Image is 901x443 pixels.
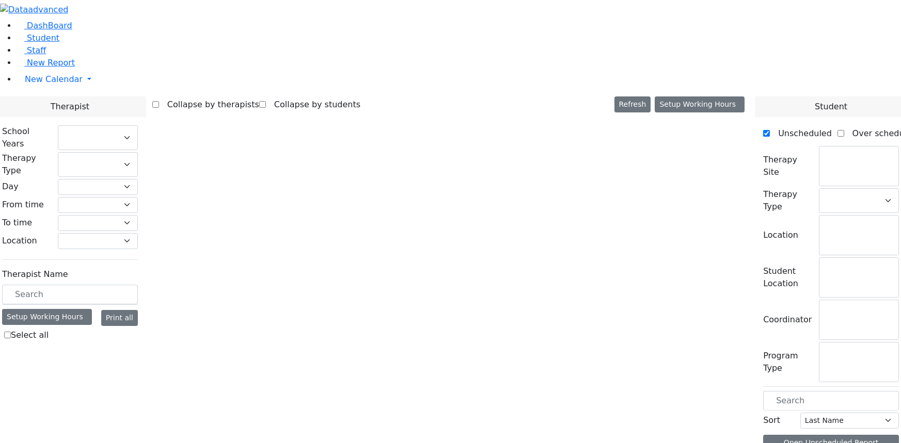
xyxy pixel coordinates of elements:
[2,235,37,247] label: Location
[763,391,899,411] input: Search
[2,181,19,193] label: Day
[27,21,72,30] span: DashBoard
[159,96,259,113] label: Collapse by therapists
[27,58,75,68] span: New Report
[17,45,46,55] a: Staff
[763,414,780,426] label: Sort
[815,101,847,113] span: Student
[25,74,83,84] span: New Calendar
[2,152,52,177] label: Therapy Type
[2,268,68,281] label: Therapist Name
[770,125,832,142] label: Unscheduled
[763,188,813,213] label: Therapy Type
[17,69,901,90] a: New Calendar
[2,217,32,229] label: To time
[266,96,360,113] label: Collapse by students
[614,96,651,112] button: Refresh
[27,33,59,43] span: Student
[763,154,813,178] label: Therapy Site
[763,314,812,326] label: Coordinator
[2,199,44,211] label: From time
[763,265,813,290] label: Student Location
[11,329,49,341] label: Select all
[655,96,745,112] button: Setup Working Hours
[2,285,138,304] input: Search
[2,309,92,325] div: Setup Working Hours
[17,21,72,30] a: DashBoard
[17,58,75,68] a: New Report
[101,310,138,326] button: Print all
[17,33,59,43] a: Student
[763,229,798,241] label: Location
[763,350,813,374] label: Program Type
[2,125,52,150] label: School Years
[27,45,46,55] span: Staff
[51,101,89,113] span: Therapist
